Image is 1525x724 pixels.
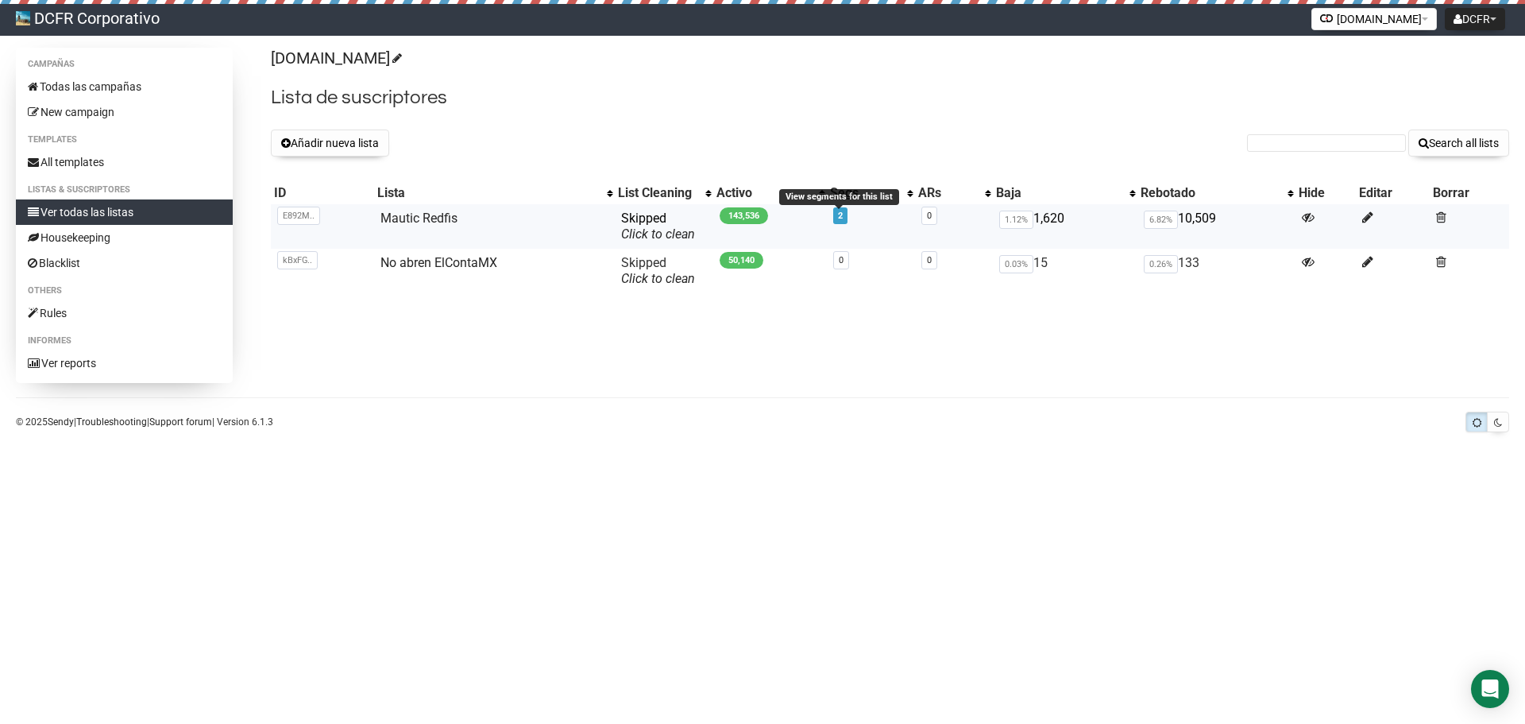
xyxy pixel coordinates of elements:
[16,350,233,376] a: Ver reports
[716,185,811,201] div: Activo
[999,255,1033,273] span: 0.03%
[16,149,233,175] a: All templates
[999,211,1033,229] span: 1.12%
[277,251,318,269] span: kBxFG..
[993,249,1137,293] td: 15
[927,255,932,265] a: 0
[380,211,457,226] a: Mautic Redfis
[1137,204,1295,249] td: 10,509
[720,252,763,269] span: 50,140
[76,416,147,428] a: Troubleshooting
[271,130,389,157] button: Añadir nueva lista
[1408,130,1509,157] button: Search all lists
[377,185,599,201] div: Lista
[618,185,697,201] div: List Cleaning
[1141,185,1280,201] div: Rebotado
[16,331,233,350] li: Informes
[1299,185,1353,201] div: Hide
[149,416,212,428] a: Support forum
[1445,8,1505,30] button: DCFR
[720,207,768,224] span: 143,536
[16,281,233,300] li: Others
[16,250,233,276] a: Blacklist
[827,182,915,204] th: Segs: No sort applied, activate to apply an ascending sort
[16,74,233,99] a: Todas las campañas
[927,211,932,221] a: 0
[271,182,374,204] th: ID: No sort applied, sorting is disabled
[16,413,273,431] p: © 2025 | | | Version 6.1.3
[1137,249,1295,293] td: 133
[1311,8,1437,30] button: [DOMAIN_NAME]
[277,207,320,225] span: E892M..
[1433,185,1506,201] div: Borrar
[1359,185,1427,201] div: Editar
[1471,670,1509,708] div: Open Intercom Messenger
[16,99,233,125] a: New campaign
[621,271,695,286] a: Click to clean
[48,416,74,428] a: Sendy
[713,182,827,204] th: Activo: No sort applied, activate to apply an ascending sort
[621,255,695,286] span: Skipped
[1144,255,1178,273] span: 0.26%
[16,300,233,326] a: Rules
[380,255,497,270] a: No abren ElContaMX
[1137,182,1295,204] th: Rebotado: No sort applied, activate to apply an ascending sort
[918,185,977,201] div: ARs
[615,182,713,204] th: List Cleaning: No sort applied, activate to apply an ascending sort
[16,55,233,74] li: Campañas
[1295,182,1356,204] th: Hide: No sort applied, sorting is disabled
[274,185,371,201] div: ID
[374,182,615,204] th: Lista: No sort applied, activate to apply an ascending sort
[1430,182,1509,204] th: Borrar: No sort applied, sorting is disabled
[16,130,233,149] li: Templates
[993,204,1137,249] td: 1,620
[1356,182,1430,204] th: Editar: No sort applied, sorting is disabled
[993,182,1137,204] th: Baja: No sort applied, activate to apply an ascending sort
[16,199,233,225] a: Ver todas las listas
[1320,12,1333,25] img: favicons
[839,255,844,265] a: 0
[271,83,1509,112] h2: Lista de suscriptores
[16,225,233,250] a: Housekeeping
[271,48,400,68] a: [DOMAIN_NAME]
[779,189,899,205] div: View segments for this list
[621,226,695,242] a: Click to clean
[1144,211,1178,229] span: 6.82%
[915,182,993,204] th: ARs: No sort applied, activate to apply an ascending sort
[996,185,1122,201] div: Baja
[621,211,695,242] span: Skipped
[838,211,843,221] a: 2
[16,180,233,199] li: Listas & Suscriptores
[16,11,30,25] img: 54111bbcb726b5bbc7ac1b93f70939ba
